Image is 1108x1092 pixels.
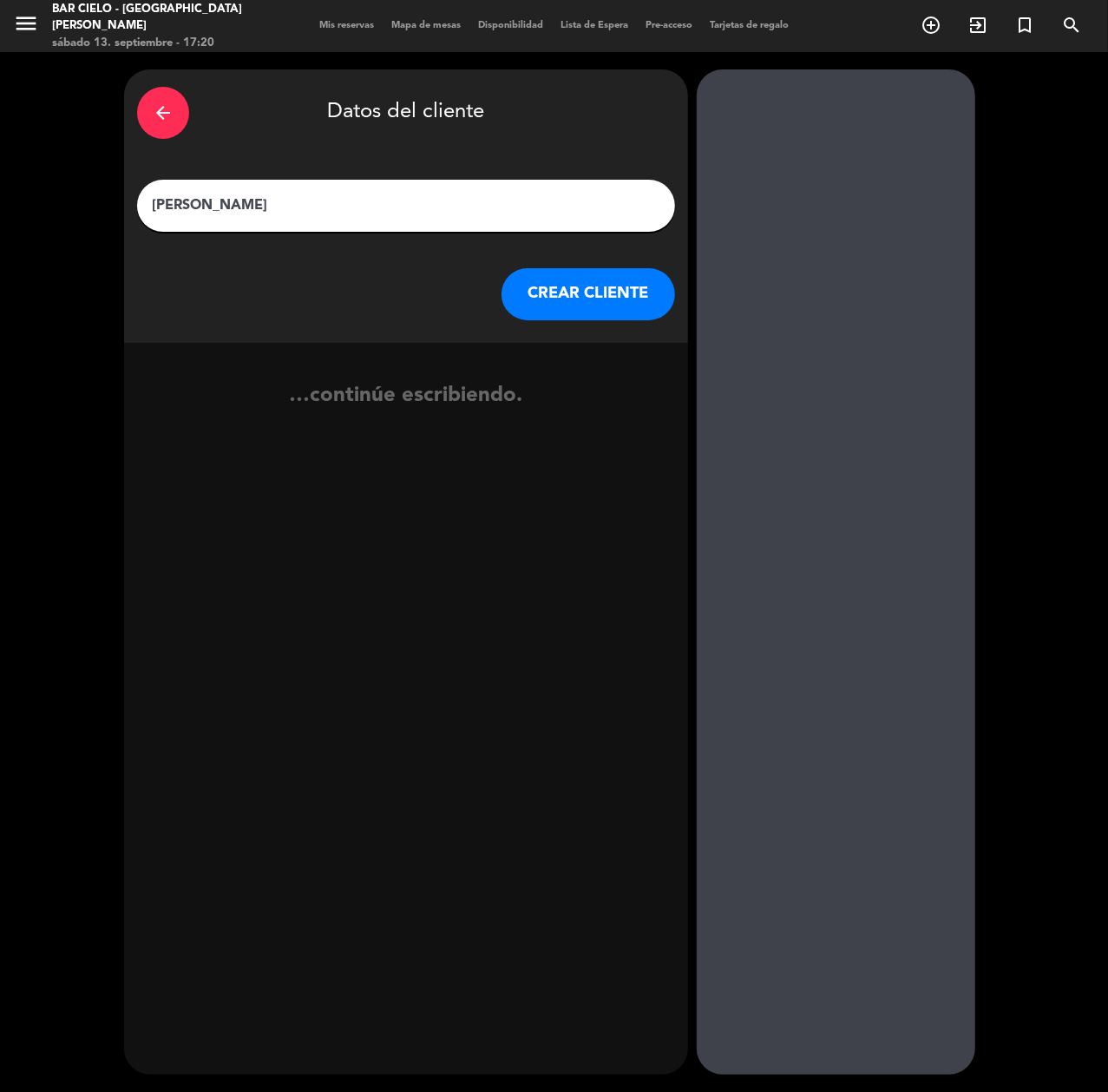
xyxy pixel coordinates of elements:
div: …continúe escribiendo. [124,379,688,444]
span: Pre-acceso [637,21,701,30]
i: turned_in_not [1014,15,1035,36]
span: Mis reservas [311,21,383,30]
i: menu [13,10,39,36]
button: menu [13,10,39,43]
input: Escriba nombre, correo electrónico o número de teléfono... [150,194,662,218]
i: add_circle_outline [921,15,941,36]
div: Bar Cielo - [GEOGRAPHIC_DATA][PERSON_NAME] [52,1,264,35]
div: sábado 13. septiembre - 17:20 [52,35,264,52]
button: CREAR CLIENTE [502,268,675,320]
span: Tarjetas de regalo [701,21,797,30]
i: arrow_back [153,102,174,123]
i: search [1061,15,1082,36]
span: Disponibilidad [469,21,552,30]
div: Datos del cliente [137,82,675,143]
i: exit_to_app [967,15,988,36]
span: Mapa de mesas [383,21,469,30]
span: Lista de Espera [552,21,637,30]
